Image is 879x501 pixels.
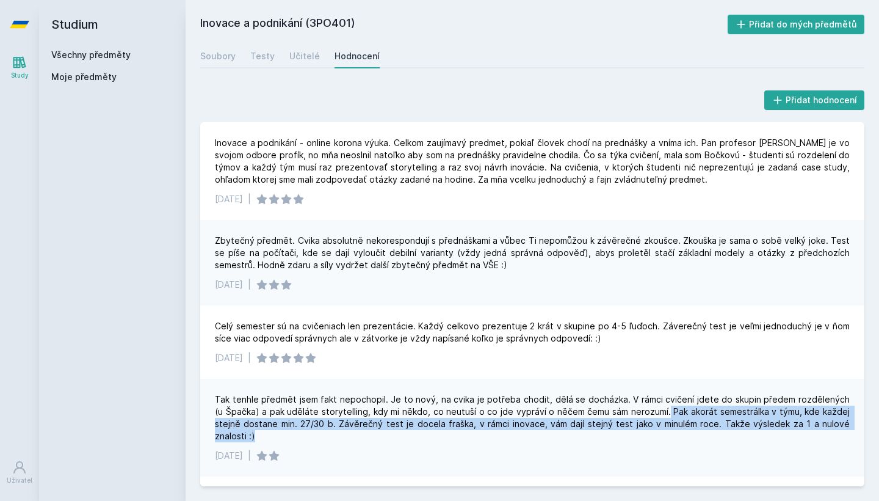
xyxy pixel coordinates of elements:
a: Učitelé [289,44,320,68]
div: Tak tenhle předmět jsem fakt nepochopil. Je to nový, na cvika je potřeba chodit, dělá se docházka... [215,393,850,442]
button: Přidat do mých předmětů [728,15,865,34]
div: | [248,279,251,291]
button: Přidat hodnocení [764,90,865,110]
div: Učitelé [289,50,320,62]
div: [DATE] [215,193,243,205]
div: | [248,193,251,205]
div: Zbytečný předmět. Cvika absolutně nekorespondují s přednáškami a vůbec Ti nepomůžou k závěrečné z... [215,235,850,271]
div: Celý semester sú na cvičeniach len prezentácie. Každý celkovo prezentuje 2 krát v skupine po 4-5 ... [215,320,850,345]
div: [DATE] [215,450,243,462]
div: | [248,352,251,364]
a: Soubory [200,44,236,68]
div: Soubory [200,50,236,62]
span: Moje předměty [51,71,117,83]
a: Testy [250,44,275,68]
a: Study [2,49,37,86]
div: Inovace a podnikání - online korona výuka. Celkom zaujímavý predmet, pokiaľ človek chodí na predn... [215,137,850,186]
div: [DATE] [215,352,243,364]
a: Uživatel [2,454,37,491]
div: | [248,450,251,462]
a: Hodnocení [335,44,380,68]
div: [DATE] [215,279,243,291]
div: Testy [250,50,275,62]
a: Všechny předměty [51,49,131,60]
div: Study [11,71,29,80]
div: Hodnocení [335,50,380,62]
h2: Inovace a podnikání (3PO401) [200,15,728,34]
div: Uživatel [7,476,32,485]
